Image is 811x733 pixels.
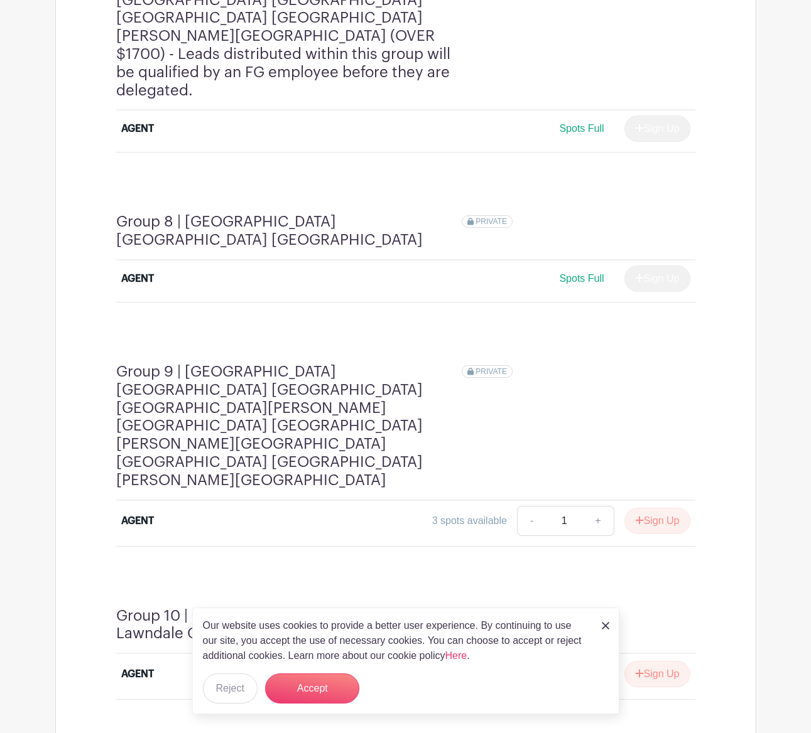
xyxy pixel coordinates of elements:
span: Spots Full [559,123,604,134]
button: Accept [265,673,359,704]
button: Reject [203,673,258,704]
span: PRIVATE [476,367,507,376]
span: Spots Full [559,273,604,284]
div: AGENT [121,513,154,528]
button: Sign Up [624,508,690,534]
h4: Group 8 | [GEOGRAPHIC_DATA] [GEOGRAPHIC_DATA] [GEOGRAPHIC_DATA] [116,213,462,249]
h4: Group 10 | [PERSON_NAME][GEOGRAPHIC_DATA] Lawndale Galewood Tri-[PERSON_NAME] [116,607,462,643]
p: Our website uses cookies to provide a better user experience. By continuing to use our site, you ... [203,618,589,663]
a: + [582,506,614,536]
div: AGENT [121,271,154,286]
span: PRIVATE [476,217,507,226]
img: close_button-5f87c8562297e5c2d7936805f587ecaba9071eb48480494691a3f1689db116b3.svg [602,622,609,629]
button: Sign Up [624,661,690,687]
h4: Group 9 | [GEOGRAPHIC_DATA] [GEOGRAPHIC_DATA] [GEOGRAPHIC_DATA] [GEOGRAPHIC_DATA][PERSON_NAME][GE... [116,363,462,490]
div: 3 spots available [432,513,507,528]
a: - [517,506,546,536]
div: AGENT [121,666,154,682]
a: Here [445,650,467,661]
div: AGENT [121,121,154,136]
